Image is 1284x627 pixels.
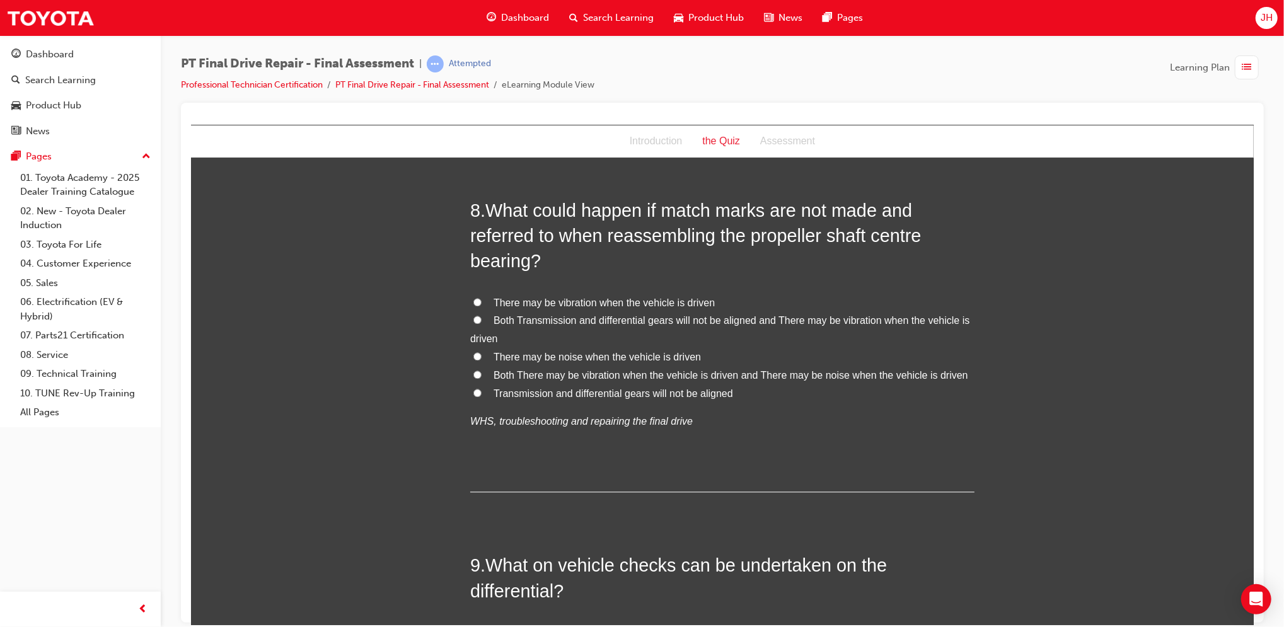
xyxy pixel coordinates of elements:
[5,69,156,92] a: Search Learning
[26,124,50,139] div: News
[282,190,291,198] input: Both Transmission and differential gears will not be aligned and There may be vibration when the ...
[5,120,156,143] a: News
[15,384,156,403] a: 10. TUNE Rev-Up Training
[427,55,444,72] span: learningRecordVerb_ATTEMPT-icon
[559,5,664,31] a: search-iconSearch Learning
[429,7,502,25] div: Introduction
[1256,7,1278,29] button: JH
[15,292,156,326] a: 06. Electrification (EV & Hybrid)
[26,149,52,164] div: Pages
[501,7,559,25] div: the Quiz
[282,173,291,181] input: There may be vibration when the vehicle is driven
[279,290,502,301] em: WHS, troubleshooting and repairing the final drive
[449,58,491,70] div: Attempted
[1242,60,1252,76] span: list-icon
[181,57,414,71] span: PT Final Drive Repair - Final Assessment
[303,226,510,237] span: There may be noise when the vehicle is driven
[837,11,863,25] span: Pages
[501,11,549,25] span: Dashboard
[279,75,731,146] span: What could happen if match marks are not made and referred to when reassembling the propeller sha...
[142,149,151,165] span: up-icon
[11,151,21,163] span: pages-icon
[181,79,323,90] a: Professional Technician Certification
[26,98,81,113] div: Product Hub
[754,5,813,31] a: news-iconNews
[279,190,778,219] span: Both Transmission and differential gears will not be aligned and There may be vibration when the ...
[778,11,802,25] span: News
[15,273,156,293] a: 05. Sales
[1261,11,1273,25] span: JH
[5,145,156,168] button: Pages
[282,263,291,272] input: Transmission and differential gears will not be aligned
[15,168,156,202] a: 01. Toyota Academy - 2025 Dealer Training Catalogue
[303,172,524,183] span: There may be vibration when the vehicle is driven
[282,245,291,253] input: Both There may be vibration when the vehicle is driven and There may be noise when the vehicle is...
[279,72,784,149] h2: 8 .
[5,94,156,117] a: Product Hub
[15,364,156,384] a: 09. Technical Training
[15,254,156,273] a: 04. Customer Experience
[303,263,542,273] span: Transmission and differential gears will not be aligned
[26,47,74,62] div: Dashboard
[764,10,773,26] span: news-icon
[15,403,156,422] a: All Pages
[583,11,654,25] span: Search Learning
[688,11,744,25] span: Product Hub
[11,75,20,86] span: search-icon
[6,4,95,32] img: Trak
[502,78,594,93] li: eLearning Module View
[487,10,496,26] span: guage-icon
[11,126,21,137] span: news-icon
[1170,55,1264,79] button: Learning Plan
[15,202,156,235] a: 02. New - Toyota Dealer Induction
[1170,60,1230,75] span: Learning Plan
[15,326,156,345] a: 07. Parts21 Certification
[15,345,156,365] a: 08. Service
[813,5,873,31] a: pages-iconPages
[674,10,683,26] span: car-icon
[279,430,696,475] span: What on vehicle checks can be undertaken on the differential?
[559,7,634,25] div: Assessment
[569,10,578,26] span: search-icon
[279,427,784,478] h2: 9 .
[25,73,96,88] div: Search Learning
[1241,584,1271,614] div: Open Intercom Messenger
[303,244,777,255] span: Both There may be vibration when the vehicle is driven and There may be noise when the vehicle is...
[664,5,754,31] a: car-iconProduct Hub
[5,43,156,66] a: Dashboard
[335,79,489,90] a: PT Final Drive Repair - Final Assessment
[5,40,156,145] button: DashboardSearch LearningProduct HubNews
[477,5,559,31] a: guage-iconDashboard
[15,235,156,255] a: 03. Toyota For Life
[282,227,291,235] input: There may be noise when the vehicle is driven
[823,10,832,26] span: pages-icon
[139,602,148,618] span: prev-icon
[11,100,21,112] span: car-icon
[11,49,21,60] span: guage-icon
[419,57,422,71] span: |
